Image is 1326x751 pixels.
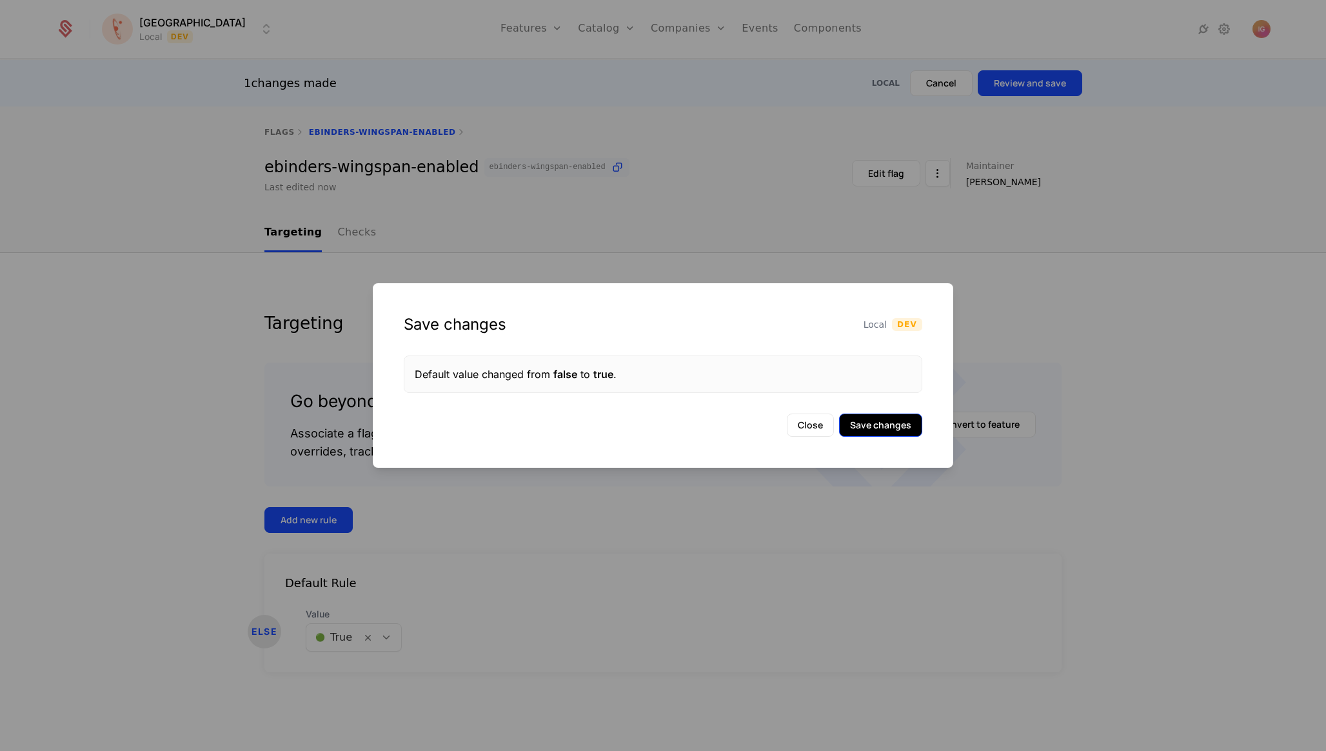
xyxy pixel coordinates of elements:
[892,318,922,331] span: Dev
[787,414,834,437] button: Close
[415,366,911,382] div: Default value changed from to .
[404,314,506,335] div: Save changes
[864,318,887,331] span: Local
[553,368,577,381] span: false
[593,368,613,381] span: true
[839,414,922,437] button: Save changes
